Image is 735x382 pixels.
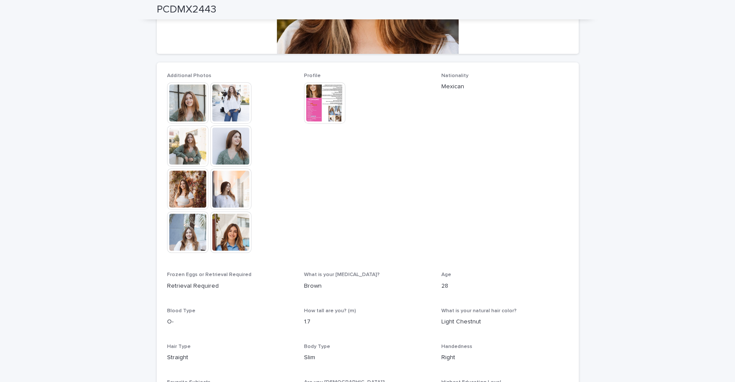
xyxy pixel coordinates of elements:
[441,73,468,78] span: Nationality
[441,82,568,91] p: Mexican
[304,282,431,291] p: Brown
[441,317,568,326] p: Light Chestnut
[441,282,568,291] p: 28
[157,3,216,16] h2: PCDMX2443
[167,317,294,326] p: O-
[441,272,451,277] span: Age
[167,73,211,78] span: Additional Photos
[304,317,431,326] p: 1.7
[304,308,356,314] span: How tall are you? (m)
[167,344,191,349] span: Hair Type
[441,344,472,349] span: Handedness
[304,73,321,78] span: Profile
[304,353,431,362] p: Slim
[304,344,330,349] span: Body Type
[167,282,294,291] p: Retrieval Required
[167,308,195,314] span: Blood Type
[441,353,568,362] p: Right
[167,272,251,277] span: Frozen Eggs or Retrieval Required
[441,308,517,314] span: What is your natural hair color?
[304,272,380,277] span: What is your [MEDICAL_DATA]?
[167,353,294,362] p: Straight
